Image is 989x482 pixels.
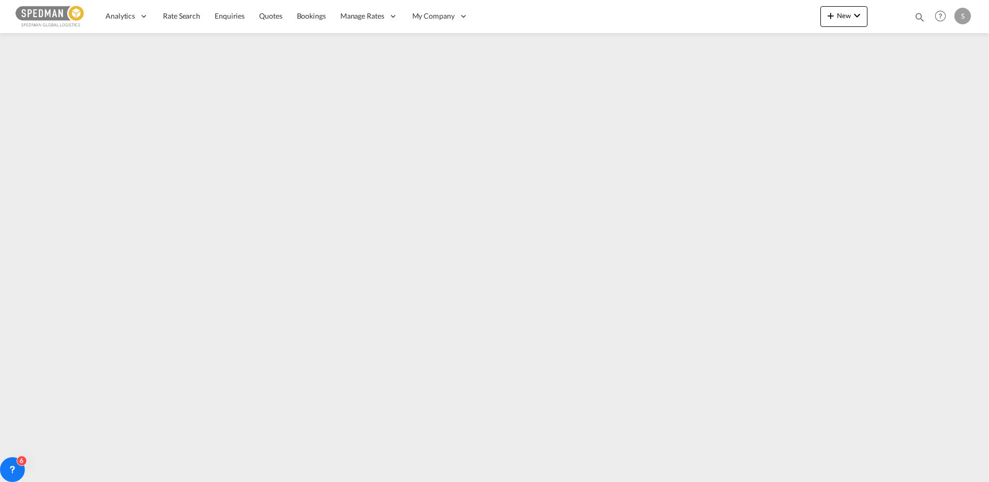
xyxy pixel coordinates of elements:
[914,11,925,27] div: icon-magnify
[932,7,954,26] div: Help
[954,8,971,24] div: S
[825,11,863,20] span: New
[215,11,245,20] span: Enquiries
[106,11,135,21] span: Analytics
[16,5,85,28] img: c12ca350ff1b11efb6b291369744d907.png
[297,11,326,20] span: Bookings
[340,11,384,21] span: Manage Rates
[914,11,925,23] md-icon: icon-magnify
[820,6,867,27] button: icon-plus 400-fgNewicon-chevron-down
[412,11,455,21] span: My Company
[932,7,949,25] span: Help
[851,9,863,22] md-icon: icon-chevron-down
[259,11,282,20] span: Quotes
[163,11,200,20] span: Rate Search
[825,9,837,22] md-icon: icon-plus 400-fg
